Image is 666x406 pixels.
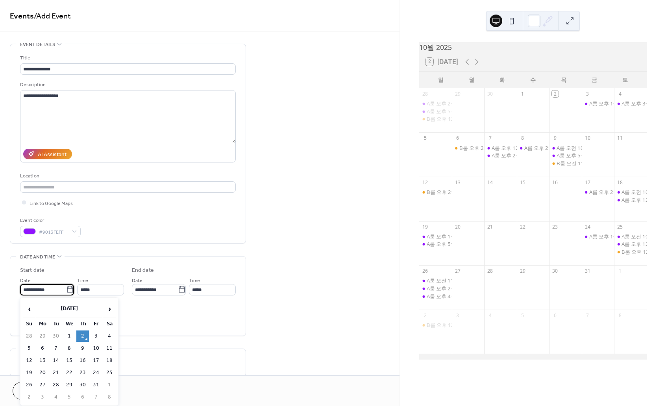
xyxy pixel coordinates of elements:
td: 17 [90,355,102,366]
div: 5 [422,135,429,142]
div: 1 [617,268,623,275]
div: 10 [584,135,591,142]
span: Event details [20,41,55,49]
td: 1 [63,330,76,342]
td: 31 [90,379,102,391]
div: A룸 오후 5~8, 강*연 [557,152,602,159]
div: A룸 오후 12~5, 변*은 [614,196,647,203]
div: AI Assistant [38,150,67,159]
th: Fr [90,318,102,330]
div: A룸 오후 12~5, 최*나 [614,240,647,247]
td: 8 [103,391,116,403]
td: 30 [50,330,62,342]
div: A룸 오후 4~7, [PERSON_NAME]*현 [427,293,507,300]
div: 16 [552,179,559,186]
div: 1 [519,90,526,97]
a: Events [10,9,34,24]
div: 31 [584,268,591,275]
div: 28 [487,268,494,275]
div: B룸 오전 11~2, 박*지 [557,160,606,167]
div: B룸 오후 12~2, n버섯 [419,115,452,122]
div: 30 [552,268,559,275]
th: Su [23,318,35,330]
td: 12 [23,355,35,366]
td: 6 [36,343,49,354]
div: Event color [20,216,79,225]
td: 14 [50,355,62,366]
span: Date [132,276,142,284]
div: 8 [617,312,623,319]
div: 6 [552,312,559,319]
div: Start date [20,266,44,275]
div: 8 [519,135,526,142]
th: Sa [103,318,116,330]
div: 20 [454,223,461,230]
div: A룸 오후 1~4, 박*현 [582,233,614,240]
span: Date and time [20,253,55,261]
div: 6 [454,135,461,142]
td: 25 [103,367,116,378]
div: 26 [422,268,429,275]
div: A룸 오후 1~3, 김*혜 [419,233,452,240]
td: 13 [36,355,49,366]
div: A룸 오전 10~12, [PERSON_NAME]*정 [557,144,643,151]
td: 5 [23,343,35,354]
div: 2 [552,90,559,97]
div: A룸 오후 2~4, 이*혜 [419,100,452,107]
td: 3 [36,391,49,403]
td: 21 [50,367,62,378]
td: 27 [36,379,49,391]
td: 29 [36,330,49,342]
div: A룸 오전 10~12, 김*미 [614,233,647,240]
td: 24 [90,367,102,378]
td: 4 [50,391,62,403]
div: 21 [487,223,494,230]
div: A룸 오후 2~4, 김*현 [419,285,452,292]
div: B룸 오후 2~4, 김*욱 [419,188,452,196]
td: 2 [76,330,89,342]
th: We [63,318,76,330]
span: Time [189,276,200,284]
td: 29 [63,379,76,391]
div: Description [20,81,234,89]
div: A룸 오후 2~5, 박*원 [517,144,549,151]
td: 6 [76,391,89,403]
div: 4 [487,312,494,319]
span: / Add Event [34,9,71,24]
div: 13 [454,179,461,186]
td: 10 [90,343,102,354]
span: Link to Google Maps [30,199,73,207]
div: 일 [425,72,456,88]
td: 23 [76,367,89,378]
div: A룸 오후 2~4, 이*혜 [427,100,472,107]
a: Cancel [13,382,61,400]
td: 3 [90,330,102,342]
td: 30 [76,379,89,391]
td: 20 [36,367,49,378]
td: 16 [76,355,89,366]
div: A룸 오전 10~12, 김*진 [614,188,647,196]
div: B룸 오후 12~5, 최*나 [614,248,647,255]
td: 28 [23,330,35,342]
div: A룸 오후 1~4, 김*훈 [582,100,614,107]
div: B룸 오후 12~2, n버섯 [427,115,476,122]
div: A룸 오후 4~7, 박*현 [419,293,452,300]
div: 30 [487,90,494,97]
div: A룸 오후 12~2, 주*랑 [484,144,517,151]
div: 15 [519,179,526,186]
div: 5 [519,312,526,319]
td: 11 [103,343,116,354]
td: 8 [63,343,76,354]
td: 2 [23,391,35,403]
div: 24 [584,223,591,230]
div: 7 [487,135,494,142]
td: 7 [50,343,62,354]
div: 29 [454,90,461,97]
div: A룸 오후 2~4, [PERSON_NAME]*현 [427,285,507,292]
div: 14 [487,179,494,186]
div: 3 [454,312,461,319]
div: 22 [519,223,526,230]
div: 12 [422,179,429,186]
div: A룸 오후 2~4, 박*아 [484,152,517,159]
div: 10월 2025 [419,42,647,52]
